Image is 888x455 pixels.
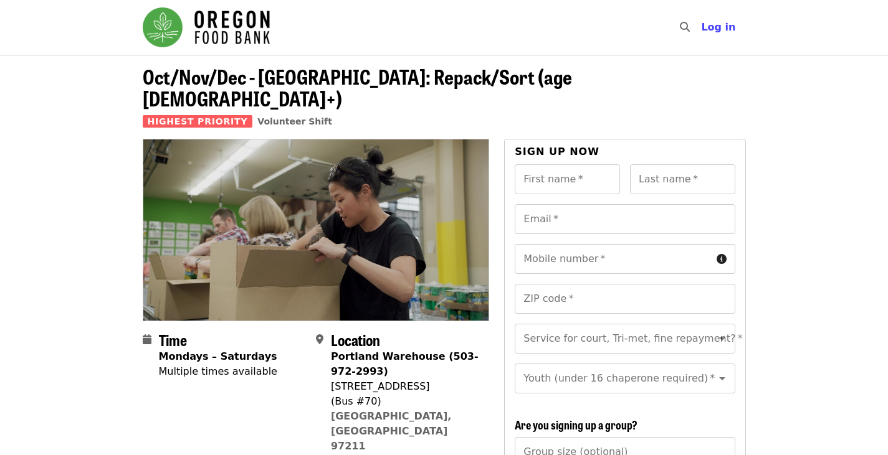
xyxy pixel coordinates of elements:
span: Location [331,329,380,350]
input: Mobile number [515,244,711,274]
i: calendar icon [143,334,151,345]
div: [STREET_ADDRESS] [331,379,479,394]
a: [GEOGRAPHIC_DATA], [GEOGRAPHIC_DATA] 97211 [331,410,452,452]
a: Volunteer Shift [257,116,332,126]
button: Log in [691,15,745,40]
strong: Portland Warehouse (503-972-2993) [331,350,479,377]
strong: Mondays – Saturdays [159,350,277,362]
button: Open [714,370,731,387]
input: Email [515,204,735,234]
img: Oregon Food Bank - Home [143,7,270,47]
input: First name [515,164,620,194]
i: map-marker-alt icon [316,334,323,345]
span: Are you signing up a group? [515,416,637,433]
i: search icon [680,21,690,33]
button: Open [714,330,731,347]
img: Oct/Nov/Dec - Portland: Repack/Sort (age 8+) organized by Oregon Food Bank [143,139,489,320]
input: Search [697,12,707,42]
span: Log in [701,21,735,33]
i: circle-info icon [717,253,727,265]
span: Highest Priority [143,115,253,128]
div: Multiple times available [159,364,277,379]
span: Oct/Nov/Dec - [GEOGRAPHIC_DATA]: Repack/Sort (age [DEMOGRAPHIC_DATA]+) [143,62,572,113]
span: Sign up now [515,146,599,157]
input: ZIP code [515,284,735,314]
input: Last name [630,164,735,194]
div: (Bus #70) [331,394,479,409]
span: Time [159,329,187,350]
